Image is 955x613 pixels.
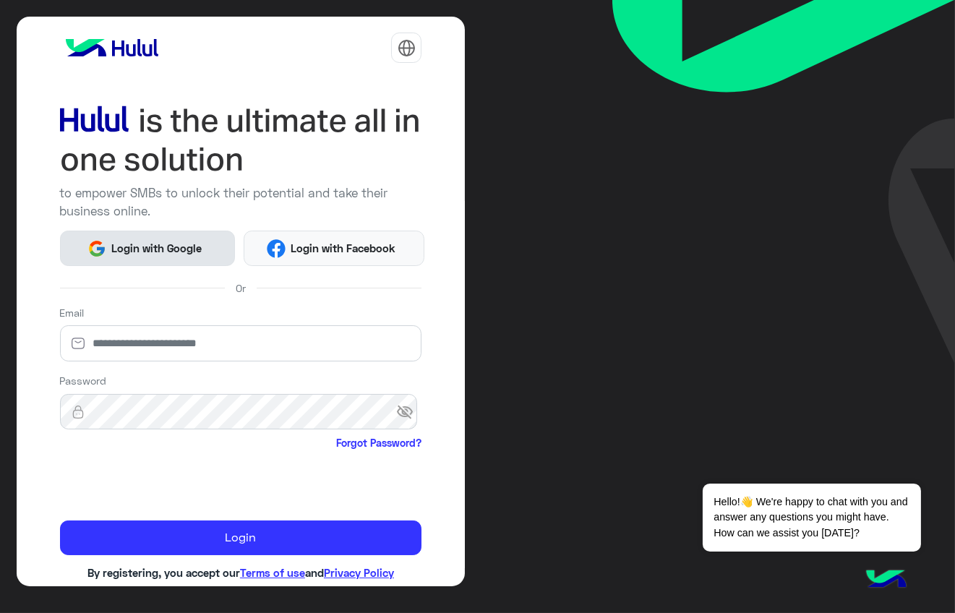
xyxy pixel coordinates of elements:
img: hululLoginTitle_EN.svg [60,101,422,179]
img: Google [87,239,106,258]
span: Or [236,280,246,296]
img: Facebook [267,239,286,258]
button: Login [60,520,422,555]
img: tab [398,39,416,57]
p: to empower SMBs to unlock their potential and take their business online. [60,184,422,220]
a: Terms of use [240,566,305,579]
button: Login with Google [60,231,236,266]
label: Email [60,305,85,320]
a: Privacy Policy [324,566,394,579]
button: Login with Facebook [244,231,424,266]
span: and [305,566,324,579]
img: logo [60,33,164,62]
span: By registering, you accept our [87,566,240,579]
img: hulul-logo.png [861,555,912,606]
a: Forgot Password? [336,435,421,450]
iframe: reCAPTCHA [60,453,280,510]
label: Password [60,373,107,388]
span: visibility_off [396,399,422,425]
img: email [60,336,96,351]
img: lock [60,405,96,419]
span: Login with Facebook [286,240,401,257]
span: Hello!👋 We're happy to chat with you and answer any questions you might have. How can we assist y... [703,484,920,552]
span: Login with Google [106,240,207,257]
